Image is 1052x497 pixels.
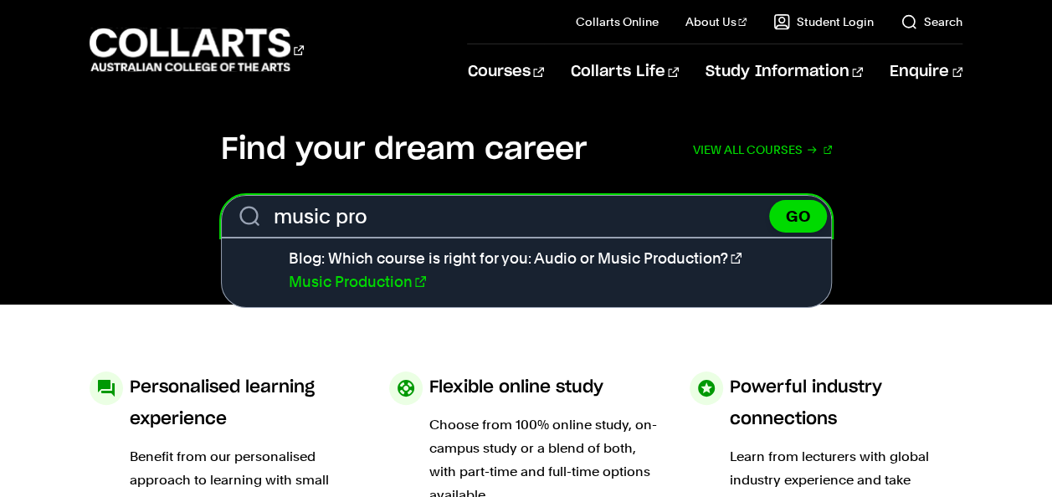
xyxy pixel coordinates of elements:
h3: Personalised learning experience [130,371,362,435]
a: View all courses [693,131,832,168]
h2: Find your dream career [221,131,587,168]
form: Search [221,195,832,238]
a: Study Information [706,44,863,100]
a: Music Production [289,273,426,290]
h3: Flexible online study [429,371,603,403]
h3: Powerful industry connections [730,371,962,435]
button: GO [769,200,827,233]
a: Enquire [890,44,962,100]
a: Courses [467,44,543,100]
a: Collarts Life [571,44,679,100]
a: Collarts Online [576,13,659,30]
a: Student Login [773,13,874,30]
a: Blog: Which course is right for you: Audio or Music Production? [289,249,742,267]
a: About Us [685,13,747,30]
a: Search [901,13,962,30]
input: Search for a course [221,195,832,238]
div: Go to homepage [90,26,304,74]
